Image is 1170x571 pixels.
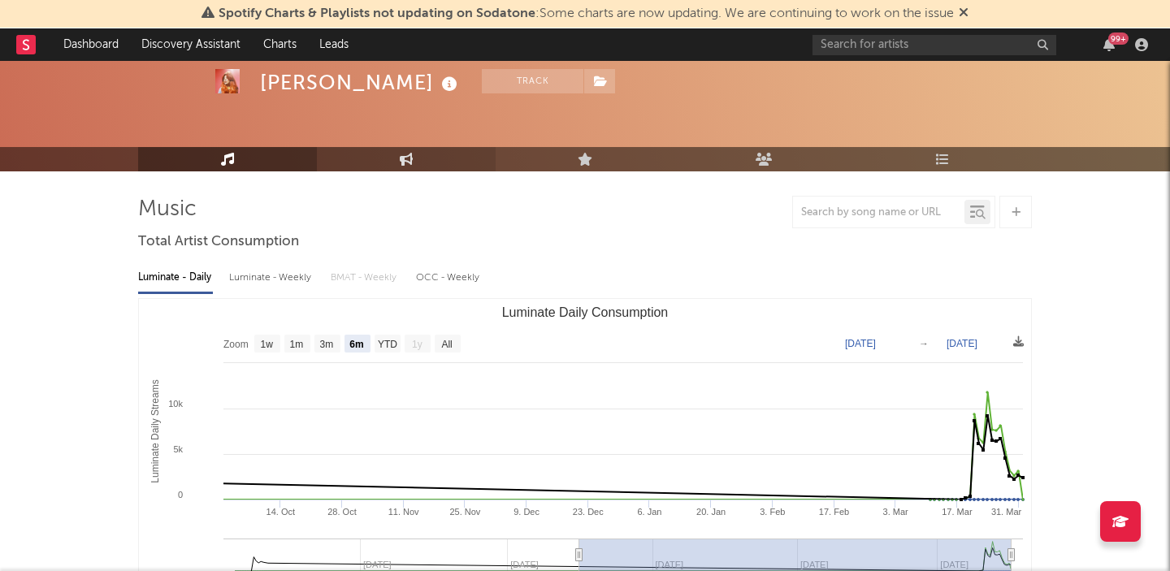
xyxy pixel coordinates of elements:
[168,399,183,409] text: 10k
[229,264,314,292] div: Luminate - Weekly
[378,339,397,350] text: YTD
[349,339,363,350] text: 6m
[416,264,481,292] div: OCC - Weekly
[219,7,535,20] span: Spotify Charts & Playlists not updating on Sodatone
[947,338,977,349] text: [DATE]
[959,7,968,20] span: Dismiss
[308,28,360,61] a: Leads
[252,28,308,61] a: Charts
[991,507,1022,517] text: 31. Mar
[149,379,161,482] text: Luminate Daily Streams
[502,305,669,319] text: Luminate Daily Consumption
[388,507,419,517] text: 11. Nov
[883,507,909,517] text: 3. Mar
[449,507,480,517] text: 25. Nov
[482,69,583,93] button: Track
[261,339,274,350] text: 1w
[793,206,964,219] input: Search by song name or URL
[52,28,130,61] a: Dashboard
[138,264,213,292] div: Luminate - Daily
[130,28,252,61] a: Discovery Assistant
[320,339,334,350] text: 3m
[223,339,249,350] text: Zoom
[919,338,929,349] text: →
[513,507,539,517] text: 9. Dec
[260,69,461,96] div: [PERSON_NAME]
[812,35,1056,55] input: Search for artists
[441,339,452,350] text: All
[138,232,299,252] span: Total Artist Consumption
[845,338,876,349] text: [DATE]
[327,507,356,517] text: 28. Oct
[696,507,726,517] text: 20. Jan
[819,507,849,517] text: 17. Feb
[266,507,295,517] text: 14. Oct
[573,507,604,517] text: 23. Dec
[412,339,422,350] text: 1y
[1108,32,1129,45] div: 99 +
[173,444,183,454] text: 5k
[290,339,304,350] text: 1m
[637,507,661,517] text: 6. Jan
[178,490,183,500] text: 0
[760,507,785,517] text: 3. Feb
[942,507,973,517] text: 17. Mar
[1103,38,1115,51] button: 99+
[219,7,954,20] span: : Some charts are now updating. We are continuing to work on the issue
